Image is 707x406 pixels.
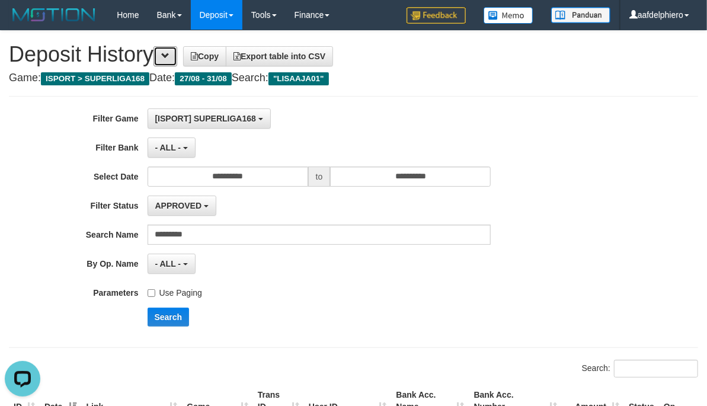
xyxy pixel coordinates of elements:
[148,289,155,297] input: Use Paging
[155,114,256,123] span: [ISPORT] SUPERLIGA168
[183,46,226,66] a: Copy
[226,46,333,66] a: Export table into CSV
[191,52,219,61] span: Copy
[148,254,196,274] button: - ALL -
[268,72,329,85] span: "LISAAJA01"
[155,201,202,210] span: APPROVED
[582,360,698,378] label: Search:
[148,283,202,299] label: Use Paging
[9,6,99,24] img: MOTION_logo.png
[551,7,610,23] img: panduan.png
[148,108,271,129] button: [ISPORT] SUPERLIGA168
[148,138,196,158] button: - ALL -
[308,167,331,187] span: to
[148,196,216,216] button: APPROVED
[5,5,40,40] button: Open LiveChat chat widget
[407,7,466,24] img: Feedback.jpg
[41,72,149,85] span: ISPORT > SUPERLIGA168
[9,72,698,84] h4: Game: Date: Search:
[148,308,190,327] button: Search
[614,360,698,378] input: Search:
[155,143,181,152] span: - ALL -
[155,259,181,268] span: - ALL -
[484,7,533,24] img: Button%20Memo.svg
[175,72,232,85] span: 27/08 - 31/08
[233,52,325,61] span: Export table into CSV
[9,43,698,66] h1: Deposit History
